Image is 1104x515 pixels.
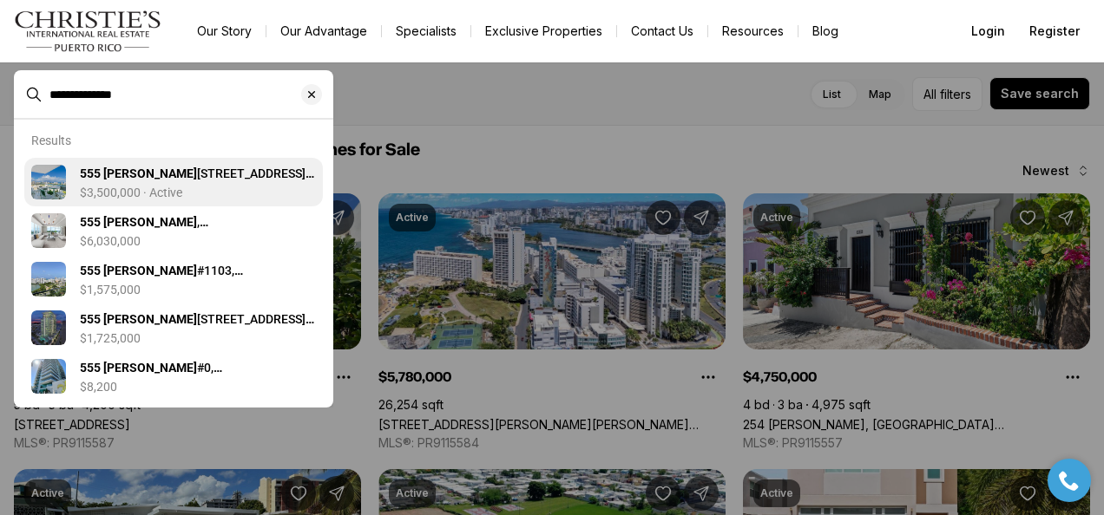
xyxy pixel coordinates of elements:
button: Clear search input [301,71,332,118]
span: Register [1029,24,1080,38]
a: Resources [708,19,798,43]
button: Login [961,14,1015,49]
span: Login [971,24,1005,38]
p: $1,575,000 [80,283,141,297]
span: , [GEOGRAPHIC_DATA][PERSON_NAME], 00907 [80,215,293,264]
button: Contact Us [617,19,707,43]
a: View details: 555 MONSERRATE [24,206,323,255]
b: 555 [PERSON_NAME] [80,166,197,180]
a: Exclusive Properties [471,19,616,43]
a: Blog [798,19,852,43]
span: [STREET_ADDRESS][PERSON_NAME] [80,166,314,198]
p: $3,500,000 · Active [80,186,182,199]
a: Our Advantage [266,19,381,43]
b: 555 [PERSON_NAME] [80,264,197,277]
span: #0, [GEOGRAPHIC_DATA][PERSON_NAME], 00907 [80,361,293,409]
a: View details: 555 MONSERRATE #0 [24,352,323,401]
b: 555 [PERSON_NAME] [80,312,197,326]
b: 555 [PERSON_NAME] [80,215,197,229]
p: $8,200 [80,380,117,394]
a: View details: 555 MONSERRATE #1103 [24,255,323,303]
p: Results [31,134,71,147]
a: Our Story [183,19,266,43]
span: [STREET_ADDRESS][PERSON_NAME] [80,312,314,343]
a: View details: 555 MONSERRATE ST #1404 [24,158,323,206]
a: Specialists [382,19,470,43]
a: View details: 555 MONSERRATE #1004 [24,303,323,352]
button: Register [1019,14,1090,49]
p: $1,725,000 [80,331,141,345]
img: logo [14,10,162,52]
b: 555 [PERSON_NAME] [80,361,197,375]
span: #1103, [GEOGRAPHIC_DATA][PERSON_NAME], 00907 [80,264,293,312]
p: $6,030,000 [80,234,141,248]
